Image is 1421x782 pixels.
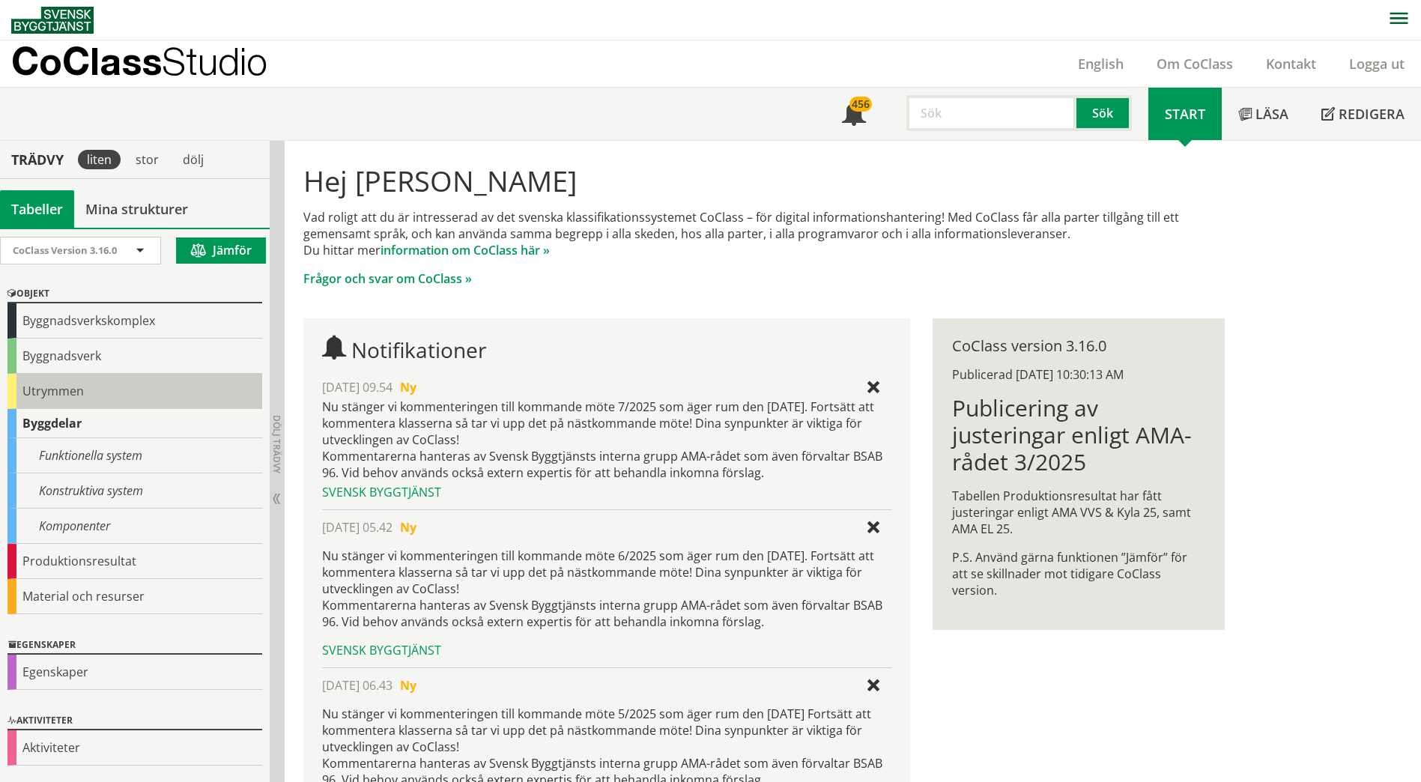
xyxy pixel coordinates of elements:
div: Egenskaper [7,637,262,655]
div: Komponenter [7,509,262,544]
span: Ny [400,519,416,536]
div: Objekt [7,285,262,303]
button: Sök [1076,95,1132,131]
div: Byggdelar [7,409,262,438]
p: Nu stänger vi kommenteringen till kommande möte 6/2025 som äger rum den [DATE]. Fortsätt att komm... [322,548,891,630]
div: dölj [174,150,213,169]
span: Ny [400,379,416,395]
div: Svensk Byggtjänst [322,484,891,500]
span: [DATE] 09.54 [322,379,393,395]
button: Jämför [176,237,266,264]
div: CoClass version 3.16.0 [952,338,1205,354]
span: Dölj trädvy [270,415,283,473]
span: [DATE] 05.42 [322,519,393,536]
div: Konstruktiva system [7,473,262,509]
div: Produktionsresultat [7,544,262,579]
div: 456 [849,97,872,112]
a: Om CoClass [1140,55,1249,73]
a: 456 [825,88,882,140]
a: Frågor och svar om CoClass » [303,270,472,287]
span: Notifikationer [842,103,866,127]
h1: Publicering av justeringar enligt AMA-rådet 3/2025 [952,395,1205,476]
span: Studio [162,39,267,83]
p: Tabellen Produktionsresultat har fått justeringar enligt AMA VVS & Kyla 25, samt AMA EL 25. [952,488,1205,537]
a: Redigera [1305,88,1421,140]
span: CoClass Version 3.16.0 [13,243,117,257]
a: CoClassStudio [11,40,300,87]
img: Svensk Byggtjänst [11,7,94,34]
div: Egenskaper [7,655,262,690]
div: Aktiviteter [7,712,262,730]
div: Trädvy [3,151,72,168]
h1: Hej [PERSON_NAME] [303,164,1224,197]
span: Notifikationer [351,336,486,364]
span: Redigera [1339,105,1405,123]
div: Material och resurser [7,579,262,614]
div: Byggnadsverkskomplex [7,303,262,339]
div: Utrymmen [7,374,262,409]
div: stor [127,150,168,169]
p: Vad roligt att du är intresserad av det svenska klassifikationssystemet CoClass – för digital inf... [303,209,1224,258]
span: Ny [400,677,416,694]
a: Läsa [1222,88,1305,140]
span: Start [1165,105,1205,123]
span: [DATE] 06.43 [322,677,393,694]
span: Läsa [1255,105,1288,123]
div: liten [78,150,121,169]
a: Mina strukturer [74,190,199,228]
a: Logga ut [1333,55,1421,73]
input: Sök [906,95,1076,131]
div: Funktionella system [7,438,262,473]
a: information om CoClass här » [381,242,550,258]
a: Start [1148,88,1222,140]
div: Aktiviteter [7,730,262,766]
a: Kontakt [1249,55,1333,73]
div: Byggnadsverk [7,339,262,374]
p: P.S. Använd gärna funktionen ”Jämför” för att se skillnader mot tidigare CoClass version. [952,549,1205,598]
p: CoClass [11,52,267,70]
div: Nu stänger vi kommenteringen till kommande möte 7/2025 som äger rum den [DATE]. Fortsätt att komm... [322,398,891,481]
div: Publicerad [DATE] 10:30:13 AM [952,366,1205,383]
div: Svensk Byggtjänst [322,642,891,658]
a: English [1061,55,1140,73]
